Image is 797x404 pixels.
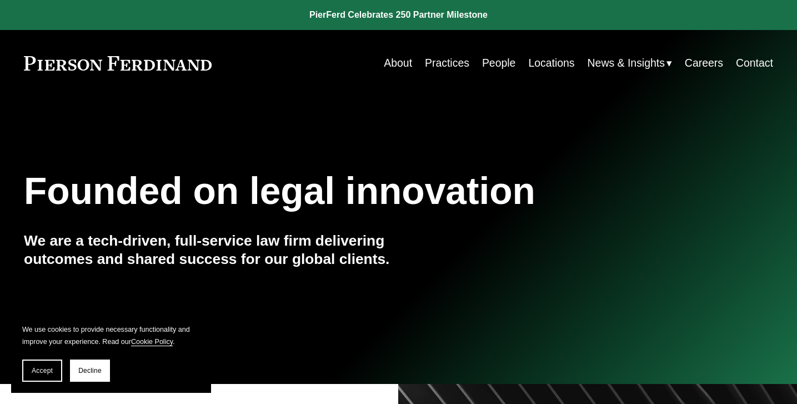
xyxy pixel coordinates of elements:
button: Accept [22,360,62,382]
p: We use cookies to provide necessary functionality and improve your experience. Read our . [22,323,200,348]
span: News & Insights [588,53,665,73]
a: folder dropdown [588,52,672,74]
h1: Founded on legal innovation [24,169,648,212]
a: Cookie Policy [131,338,173,346]
button: Decline [70,360,110,382]
a: Locations [528,52,574,74]
a: Practices [425,52,469,74]
a: Careers [685,52,723,74]
a: Contact [736,52,773,74]
span: Accept [32,367,53,375]
h4: We are a tech-driven, full-service law firm delivering outcomes and shared success for our global... [24,232,398,269]
section: Cookie banner [11,312,211,393]
a: About [384,52,412,74]
span: Decline [78,367,102,375]
a: People [482,52,516,74]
